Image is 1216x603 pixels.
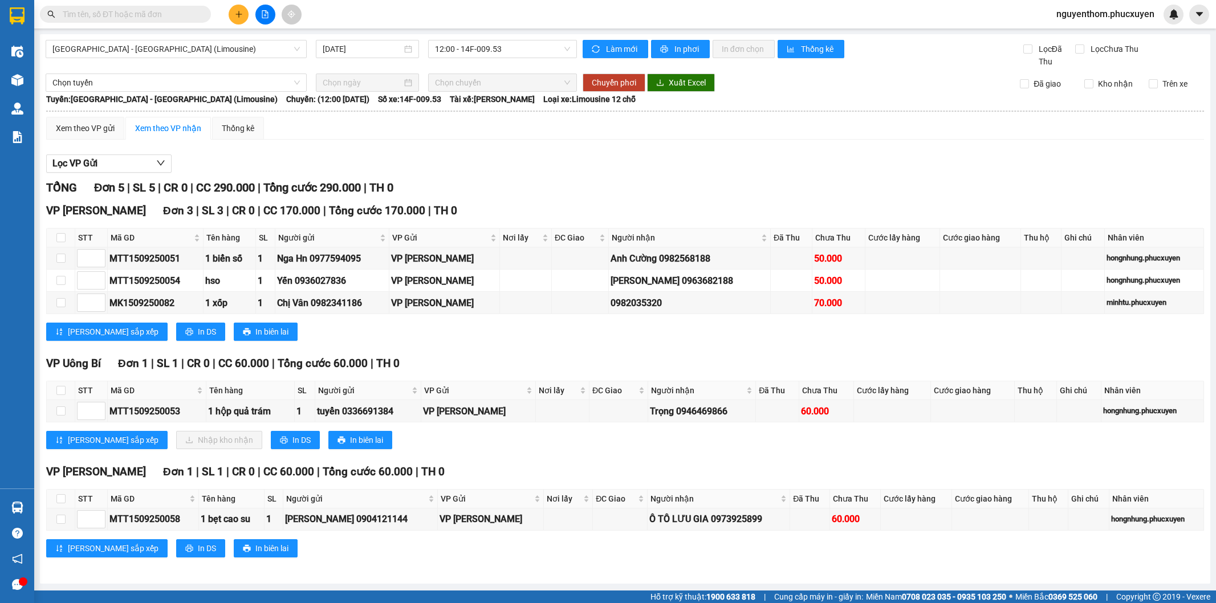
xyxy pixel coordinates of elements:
[176,431,262,449] button: downloadNhập kho nhận
[1107,297,1202,308] div: minhtu.phucxuyen
[611,274,768,288] div: [PERSON_NAME] 0963682188
[830,490,881,508] th: Chưa Thu
[583,40,648,58] button: syncLàm mới
[286,492,426,505] span: Người gửi
[46,465,146,478] span: VP [PERSON_NAME]
[218,357,269,370] span: CC 60.000
[255,325,288,338] span: In biên lai
[108,292,204,314] td: MK1509250082
[261,10,269,18] span: file-add
[196,465,199,478] span: |
[539,384,578,397] span: Nơi lấy
[258,251,274,266] div: 1
[185,544,193,553] span: printer
[46,539,168,557] button: sort-ascending[PERSON_NAME] sắp xếp
[435,40,570,58] span: 12:00 - 14F-009.53
[46,154,172,173] button: Lọc VP Gửi
[202,204,223,217] span: SL 3
[1062,229,1104,247] th: Ghi chú
[243,328,251,337] span: printer
[135,122,201,135] div: Xem theo VP nhận
[176,539,225,557] button: printerIn DS
[263,204,320,217] span: CC 170.000
[108,270,204,292] td: MTT1509250054
[317,404,419,418] div: tuyển 0336691384
[258,296,274,310] div: 1
[1105,229,1204,247] th: Nhân viên
[278,357,368,370] span: Tổng cước 60.000
[592,45,601,54] span: sync
[265,490,283,508] th: SL
[547,492,581,505] span: Nơi lấy
[287,10,295,18] span: aim
[438,508,544,531] td: VP Dương Đình Nghệ
[392,231,488,244] span: VP Gửi
[11,502,23,514] img: warehouse-icon
[243,544,251,553] span: printer
[854,381,931,400] th: Cước lấy hàng
[706,592,755,601] strong: 1900 633 818
[814,251,863,266] div: 50.000
[198,542,216,555] span: In DS
[68,325,158,338] span: [PERSON_NAME] sắp xếp
[1015,590,1097,603] span: Miền Bắc
[952,490,1030,508] th: Cước giao hàng
[258,204,261,217] span: |
[1015,381,1057,400] th: Thu hộ
[1009,594,1012,599] span: ⚪️
[163,465,193,478] span: Đơn 1
[75,490,108,508] th: STT
[266,512,281,526] div: 1
[389,247,500,270] td: VP Dương Đình Nghệ
[127,181,130,194] span: |
[1021,229,1062,247] th: Thu hộ
[12,553,23,564] span: notification
[232,465,255,478] span: CR 0
[674,43,701,55] span: In phơi
[318,384,409,397] span: Người gửi
[109,296,201,310] div: MK1509250082
[280,436,288,445] span: printer
[323,204,326,217] span: |
[423,404,534,418] div: VP [PERSON_NAME]
[282,5,302,25] button: aim
[328,431,392,449] button: printerIn biên lai
[133,181,155,194] span: SL 5
[364,181,367,194] span: |
[198,325,216,338] span: In DS
[651,384,744,397] span: Người nhận
[68,542,158,555] span: [PERSON_NAME] sắp xếp
[902,592,1006,601] strong: 0708 023 035 - 0935 103 250
[46,431,168,449] button: sort-ascending[PERSON_NAME] sắp xếp
[232,204,255,217] span: CR 0
[1068,490,1109,508] th: Ghi chú
[369,181,393,194] span: TH 0
[1086,43,1140,55] span: Lọc Chưa Thu
[255,5,275,25] button: file-add
[756,381,799,400] th: Đã Thu
[205,274,254,288] div: hso
[12,579,23,590] span: message
[56,122,115,135] div: Xem theo VP gửi
[187,357,210,370] span: CR 0
[1109,490,1204,508] th: Nhân viên
[63,8,197,21] input: Tìm tên, số ĐT hoặc mã đơn
[1189,5,1209,25] button: caret-down
[196,181,255,194] span: CC 290.000
[450,93,535,105] span: Tài xế: [PERSON_NAME]
[612,231,759,244] span: Người nhận
[421,400,536,422] td: VP Dương Đình Nghệ
[206,381,295,400] th: Tên hàng
[256,229,276,247] th: SL
[778,40,844,58] button: bar-chartThống kê
[272,357,275,370] span: |
[555,231,597,244] span: ĐC Giao
[55,328,63,337] span: sort-ascending
[814,274,863,288] div: 50.000
[108,247,204,270] td: MTT1509250051
[258,465,261,478] span: |
[440,512,542,526] div: VP [PERSON_NAME]
[650,404,754,418] div: Trọng 0946469866
[1107,275,1202,286] div: hongnhung.phucxuyen
[46,323,168,341] button: sort-ascending[PERSON_NAME] sắp xếp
